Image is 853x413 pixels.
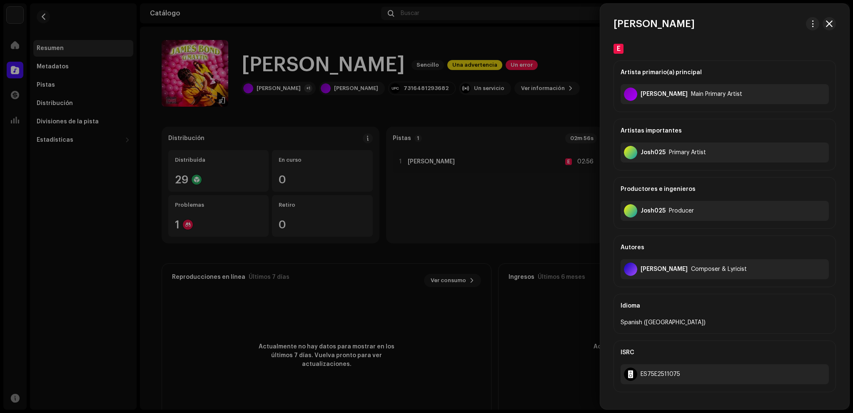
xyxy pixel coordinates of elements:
div: Spanish ([GEOGRAPHIC_DATA]) [621,318,829,328]
div: Josh025 [641,208,666,214]
div: Josh025 [641,149,666,156]
h3: [PERSON_NAME] [614,17,695,30]
div: G Maytin [641,91,688,98]
div: Composer & Lyricist [691,266,747,273]
div: Productores e ingenieros [621,178,829,201]
div: ES75E2511075 [641,371,680,378]
div: Main Primary Artist [691,91,742,98]
div: Artista primario(a) principal [621,61,829,84]
div: Idioma [621,294,829,318]
div: Autores [621,236,829,259]
div: Artistas importantes [621,119,829,143]
div: Primary Artist [669,149,706,156]
div: Joan Martin Alarcón [641,266,688,273]
div: Producer [669,208,694,214]
div: ISRC [621,341,829,364]
div: E [614,44,624,54]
